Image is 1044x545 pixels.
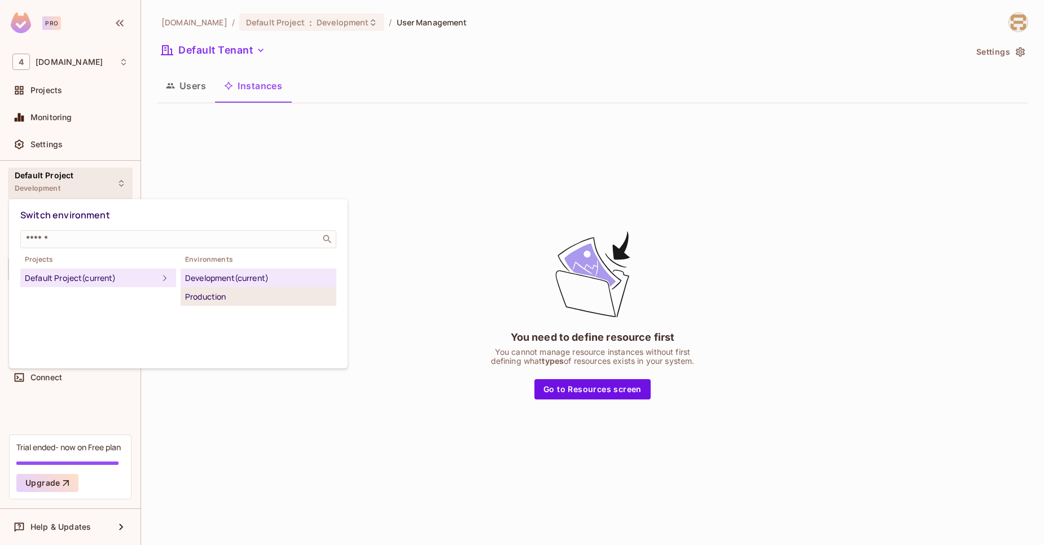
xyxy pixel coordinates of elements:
[181,255,336,264] span: Environments
[25,271,158,285] div: Default Project (current)
[20,255,176,264] span: Projects
[185,290,332,304] div: Production
[20,209,110,221] span: Switch environment
[185,271,332,285] div: Development (current)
